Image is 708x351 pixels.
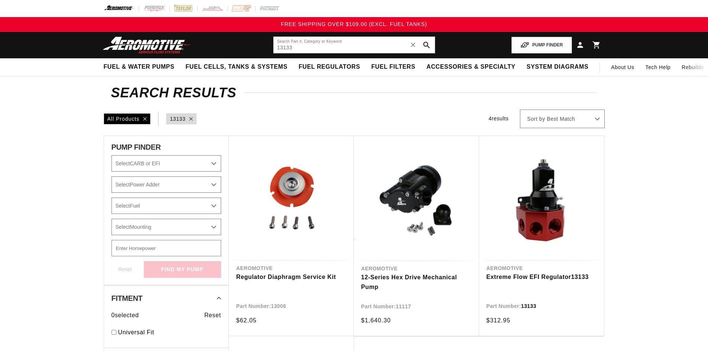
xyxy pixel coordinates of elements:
img: Aeromotive [101,36,194,54]
a: Universal Fit [118,328,221,337]
span: ✕ [410,39,417,51]
a: About Us [605,58,640,76]
summary: System Diagrams [521,58,594,76]
select: Fuel [111,198,221,214]
span: 4 results [489,116,509,121]
span: Fitment [111,295,143,302]
summary: Fuel & Water Pumps [98,58,180,76]
select: CARB or EFI [111,155,221,172]
a: Regulator Diaphragm Service Kit [236,272,346,282]
button: search button [418,37,435,53]
span: FREE SHIPPING OVER $109.00 (EXCL. FUEL TANKS) [281,21,427,27]
span: Fuel & Water Pumps [104,63,175,71]
span: System Diagrams [527,63,588,71]
span: Reset [204,311,221,320]
span: About Us [611,64,634,70]
span: Fuel Regulators [298,63,360,71]
a: Extreme Flow EFI Regulator13133 [486,272,597,282]
a: 12-Series Hex Drive Mechanical Pump [361,273,472,292]
select: Power Adder [111,176,221,193]
span: Rebuilds [682,63,704,71]
summary: Fuel Filters [366,58,421,76]
select: Mounting [111,219,221,235]
span: PUMP FINDER [111,143,161,151]
div: All Products [104,113,151,124]
span: Sort by [527,116,545,123]
select: Sort by [520,110,605,128]
input: Enter Horsepower [111,240,221,256]
span: Fuel Filters [371,63,416,71]
summary: Fuel Cells, Tanks & Systems [180,58,293,76]
span: Tech Help [646,63,671,71]
input: Search by Part Number, Category or Keyword [274,37,435,53]
a: 13133 [170,115,185,123]
span: 0 selected [111,311,139,320]
span: Fuel Cells, Tanks & Systems [185,63,287,71]
summary: Fuel Regulators [293,58,365,76]
summary: Accessories & Specialty [421,58,521,76]
span: Accessories & Specialty [427,63,515,71]
summary: Tech Help [640,58,676,76]
h2: Search Results [111,87,597,99]
button: PUMP FINDER [511,37,572,53]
